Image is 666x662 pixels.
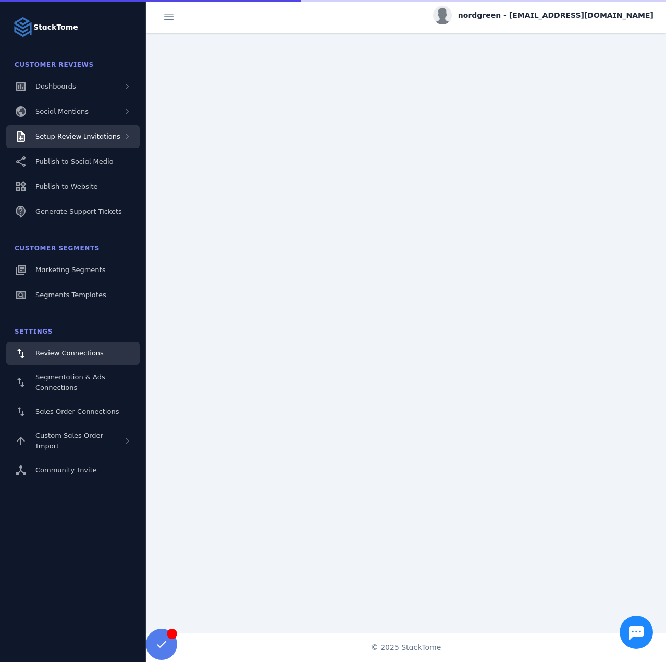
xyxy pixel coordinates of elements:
a: Segmentation & Ads Connections [6,367,140,398]
a: Review Connections [6,342,140,365]
span: Segmentation & Ads Connections [35,373,105,391]
a: Generate Support Tickets [6,200,140,223]
span: Marketing Segments [35,266,105,274]
a: Segments Templates [6,284,140,307]
span: Publish to Website [35,182,97,190]
a: Community Invite [6,459,140,482]
a: Marketing Segments [6,259,140,281]
span: Social Mentions [35,107,89,115]
span: Generate Support Tickets [35,207,122,215]
strong: StackTome [33,22,78,33]
span: Customer Reviews [15,61,94,68]
span: Dashboards [35,82,76,90]
span: Custom Sales Order Import [35,432,103,450]
span: Review Connections [35,349,104,357]
span: Settings [15,328,53,335]
span: Sales Order Connections [35,408,119,415]
a: Publish to Website [6,175,140,198]
span: Segments Templates [35,291,106,299]
span: Community Invite [35,466,97,474]
span: © 2025 StackTome [371,642,441,653]
button: nordgreen - [EMAIL_ADDRESS][DOMAIN_NAME] [433,6,653,24]
span: nordgreen - [EMAIL_ADDRESS][DOMAIN_NAME] [458,10,653,21]
img: profile.jpg [433,6,452,24]
a: Sales Order Connections [6,400,140,423]
a: Publish to Social Media [6,150,140,173]
span: Setup Review Invitations [35,132,120,140]
img: Logo image [13,17,33,38]
span: Publish to Social Media [35,157,114,165]
span: Customer Segments [15,244,100,252]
